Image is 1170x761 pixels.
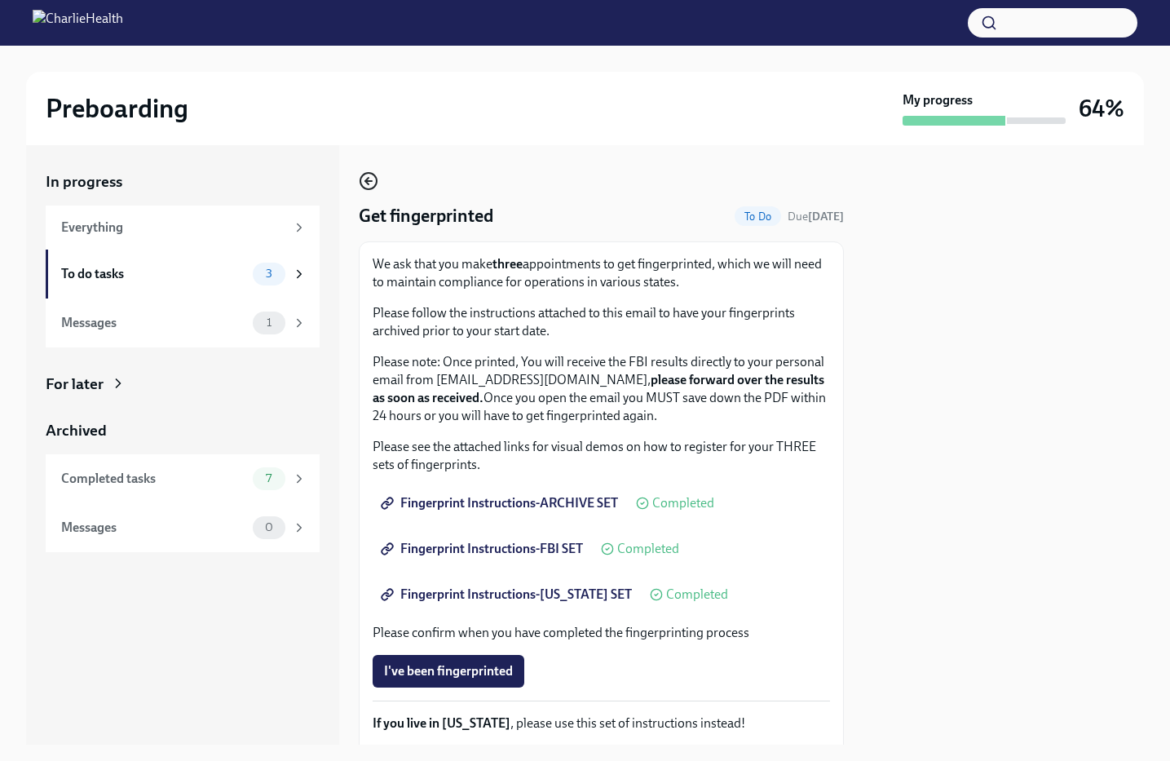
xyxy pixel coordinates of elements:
[46,171,320,192] a: In progress
[46,503,320,552] a: Messages0
[373,438,830,474] p: Please see the attached links for visual demos on how to register for your THREE sets of fingerpr...
[492,256,523,272] strong: three
[373,533,594,565] a: Fingerprint Instructions-FBI SET
[373,624,830,642] p: Please confirm when you have completed the fingerprinting process
[617,542,679,555] span: Completed
[373,715,830,732] p: , please use this set of instructions instead!
[46,250,320,299] a: To do tasks3
[384,586,632,603] span: Fingerprint Instructions-[US_STATE] SET
[788,210,844,223] span: Due
[373,304,830,340] p: Please follow the instructions attached to this email to have your fingerprints archived prior to...
[61,265,246,283] div: To do tasks
[61,470,246,488] div: Completed tasks
[373,353,830,425] p: Please note: Once printed, You will receive the FBI results directly to your personal email from ...
[1079,94,1124,123] h3: 64%
[384,541,583,557] span: Fingerprint Instructions-FBI SET
[33,10,123,36] img: CharlieHealth
[384,495,618,511] span: Fingerprint Instructions-ARCHIVE SET
[255,521,283,533] span: 0
[373,255,830,291] p: We ask that you make appointments to get fingerprinted, which we will need to maintain compliance...
[373,715,510,731] strong: If you live in [US_STATE]
[61,219,285,237] div: Everything
[384,663,513,679] span: I've been fingerprinted
[808,210,844,223] strong: [DATE]
[46,374,320,395] a: For later
[46,92,188,125] h2: Preboarding
[257,316,281,329] span: 1
[46,299,320,347] a: Messages1
[61,519,246,537] div: Messages
[652,497,714,510] span: Completed
[373,487,629,520] a: Fingerprint Instructions-ARCHIVE SET
[46,454,320,503] a: Completed tasks7
[46,374,104,395] div: For later
[373,655,524,688] button: I've been fingerprinted
[903,91,973,109] strong: My progress
[735,210,781,223] span: To Do
[788,209,844,224] span: September 30th, 2025 08:00
[61,314,246,332] div: Messages
[256,472,281,484] span: 7
[359,204,493,228] h4: Get fingerprinted
[46,206,320,250] a: Everything
[46,420,320,441] a: Archived
[373,578,643,611] a: Fingerprint Instructions-[US_STATE] SET
[666,588,728,601] span: Completed
[256,268,282,280] span: 3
